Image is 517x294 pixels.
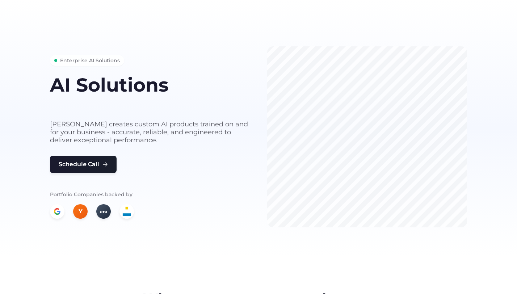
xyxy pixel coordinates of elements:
h2: built for your business needs [50,98,250,112]
div: era [96,204,111,219]
h1: AI Solutions [50,75,250,95]
p: [PERSON_NAME] creates custom AI products trained on and for your business - accurate, reliable, a... [50,120,250,144]
p: Portfolio Companies backed by [50,190,250,198]
div: Y [73,204,88,219]
span: Enterprise AI Solutions [60,56,120,64]
button: Schedule Call [50,156,117,173]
